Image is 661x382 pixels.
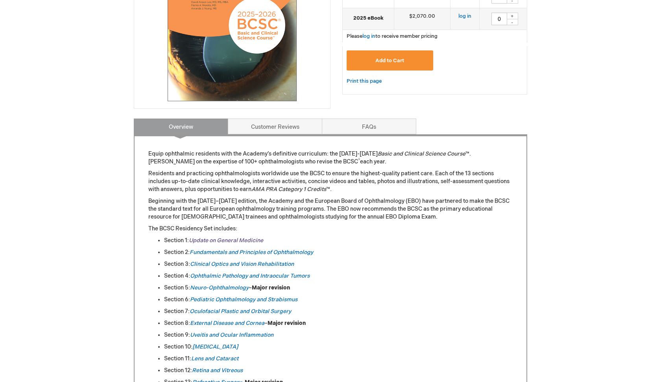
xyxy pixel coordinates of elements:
[347,50,433,70] button: Add to Cart
[192,343,238,350] a: [MEDICAL_DATA]
[164,272,513,280] li: Section 4:
[190,284,249,291] a: Neuro-Ophthalmology
[192,367,243,374] a: Retina and Vitreous
[252,284,290,291] strong: Major revision
[378,150,465,157] em: Basic and Clinical Science Course
[148,197,513,221] p: Beginning with the [DATE]–[DATE] edition, the Academy and the European Board of Ophthalmology (EB...
[190,273,310,279] a: Ophthalmic Pathology and Intraocular Tumors
[164,296,513,304] li: Section 6:
[164,284,513,292] li: Section 5: –
[134,119,228,134] a: Overview
[362,33,375,39] a: log in
[164,260,513,268] li: Section 3:
[164,355,513,363] li: Section 11:
[164,319,513,327] li: Section 8: –
[148,225,513,233] p: The BCSC Residency Set includes:
[164,343,513,351] li: Section 10:
[394,8,451,30] td: $2,070.00
[164,331,513,339] li: Section 9:
[375,57,404,64] span: Add to Cart
[164,367,513,375] li: Section 12:
[347,33,438,39] span: Please to receive member pricing
[506,19,518,25] div: -
[190,296,297,303] a: Pediatric Ophthalmology and Strabismus
[268,320,306,326] strong: Major revision
[251,186,326,193] em: AMA PRA Category 1 Credits
[506,13,518,19] div: +
[322,119,416,134] a: FAQs
[347,76,382,86] a: Print this page
[190,320,264,326] a: External Disease and Cornea
[190,249,313,256] a: Fundamentals and Principles of Ophthalmology
[190,332,273,338] a: Uveitis and Ocular Inflammation
[164,248,513,256] li: Section 2:
[190,261,294,267] a: Clinical Optics and Vision Rehabilitation
[228,119,322,134] a: Customer Reviews
[164,237,513,245] li: Section 1:
[164,308,513,315] li: Section 7:
[148,150,513,166] p: Equip ophthalmic residents with the Academy’s definitive curriculum: the [DATE]-[DATE] ™. [PERSON...
[358,158,360,163] sup: ®
[491,13,507,25] input: Qty
[189,237,263,244] a: Update on General Medicine
[191,355,238,362] a: Lens and Cataract
[347,15,390,22] strong: 2025 eBook
[190,308,291,315] a: Oculofacial Plastic and Orbital Surgery
[148,170,513,193] p: Residents and practicing ophthalmologists worldwide use the BCSC to ensure the highest-quality pa...
[458,13,471,19] a: log in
